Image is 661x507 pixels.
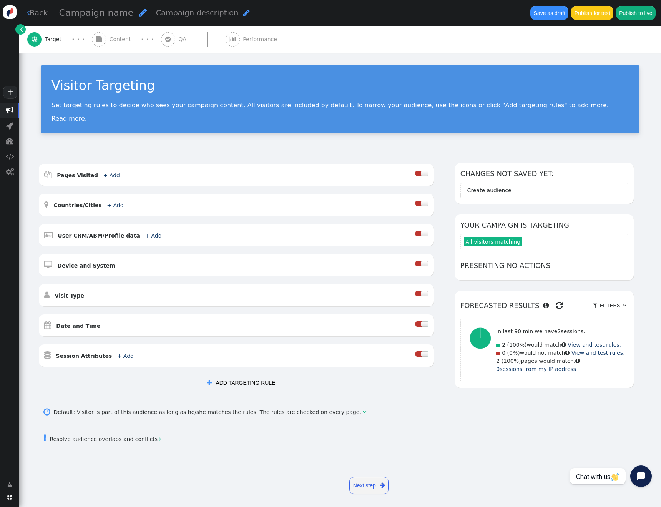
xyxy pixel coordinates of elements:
[6,106,13,114] span: 
[2,477,18,491] a: 
[43,436,161,442] a: Resolve audience overlaps and conflicts
[507,350,520,356] span: (0%)
[7,480,12,489] span: 
[96,36,102,42] span: 
[103,172,120,178] a: + Add
[44,321,51,329] span: 
[593,303,597,308] span: 
[530,6,568,20] button: Save as draft
[44,233,174,239] a:  User CRM/ABM/Profile data + Add
[44,293,96,299] a:  Visit Type
[45,35,65,43] span: Target
[51,115,87,122] a: Read more.
[110,35,134,43] span: Content
[92,26,161,53] a:  Content · · ·
[496,322,624,379] div: would match would not match pages would match.
[591,299,628,312] a:  Filters 
[44,171,52,178] span: 
[43,434,47,442] span: 
[57,263,115,269] b: Device and System
[57,172,98,178] b: Pages Visited
[543,302,549,309] span: 
[55,293,84,299] b: Visit Type
[44,202,136,208] a:  Countries/Cities + Add
[565,350,570,356] span: 
[380,480,385,490] span: 
[156,8,239,17] span: Campaign description
[571,350,625,356] a: View and test rules.
[243,9,250,17] span: 
[72,34,85,45] div: · · ·
[3,5,17,19] img: logo-icon.svg
[107,202,123,208] a: + Add
[556,299,563,312] span: 
[598,303,621,308] span: Filters
[159,436,161,442] span: 
[6,122,13,130] span: 
[53,202,102,208] b: Countries/Cities
[58,233,140,239] b: User CRM/ABM/Profile data
[27,7,48,18] a: Back
[460,220,628,230] h6: Your campaign is targeting
[467,186,512,194] div: Create audience
[139,8,147,17] span: 
[15,24,26,35] a: 
[502,358,521,364] span: (100%)
[561,342,566,347] span: 
[575,358,580,364] span: 
[43,406,50,418] span: 
[44,353,146,359] a:  Session Attributes + Add
[207,380,212,386] span: 
[226,26,294,53] a:  Performance
[496,358,500,364] span: 2
[44,172,132,178] a:  Pages Visited + Add
[44,351,51,359] span: 
[571,6,613,20] button: Publish for test
[59,7,134,18] span: Campaign name
[44,291,50,299] span: 
[44,261,52,269] span: 
[145,233,161,239] a: + Add
[507,342,527,348] span: (100%)
[6,168,14,176] span: 
[32,36,37,42] span: 
[178,35,189,43] span: QA
[117,353,134,359] a: + Add
[496,366,576,372] a: 0sessions from my IP address
[502,350,505,356] span: 0
[349,477,389,494] a: Next step
[51,76,629,95] div: Visitor Targeting
[502,342,505,348] span: 2
[53,408,363,416] div: Default: Visitor is part of this audience as long as he/she matches the rules. The rules are chec...
[6,137,13,145] span: 
[201,376,281,390] button: ADD TARGETING RULE
[44,231,53,239] span: 
[623,303,626,308] span: 
[3,86,17,99] a: +
[557,328,561,334] span: 2
[56,353,112,359] b: Session Attributes
[496,366,500,372] span: 0
[44,263,128,269] a:  Device and System
[51,101,629,109] p: Set targeting rules to decide who sees your campaign content. All visitors are included by defaul...
[44,323,113,329] a:  Date and Time
[568,342,621,348] a: View and test rules.
[460,168,628,179] h6: Changes not saved yet:
[7,495,12,500] span: 
[161,26,226,53] a:  QA
[460,296,628,314] h6: Forecasted results
[460,260,628,271] h6: Presenting no actions
[363,408,366,416] span: 
[496,327,624,336] p: In last 90 min we have sessions.
[20,25,23,33] span: 
[6,153,14,160] span: 
[464,237,522,246] span: All visitors matching
[243,35,280,43] span: Performance
[165,36,171,42] span: 
[141,34,154,45] div: · · ·
[27,26,92,53] a:  Target · · ·
[44,201,48,208] span: 
[616,6,656,20] button: Publish to live
[56,323,100,329] b: Date and Time
[27,9,30,17] span: 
